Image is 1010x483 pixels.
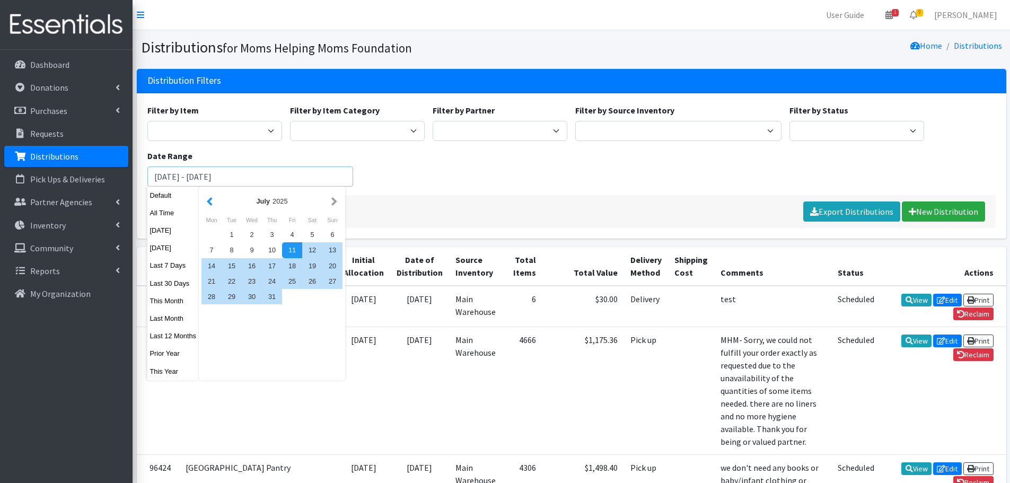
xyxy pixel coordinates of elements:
button: Prior Year [147,346,199,361]
td: AngelaCARES, Inc. [179,327,337,454]
p: Distributions [30,151,78,162]
a: Edit [933,462,962,475]
a: Edit [933,294,962,306]
button: This Month [147,293,199,309]
button: Last 7 Days [147,258,199,273]
td: Scheduled [831,286,881,327]
th: Total Value [542,247,624,286]
label: Date Range [147,150,192,162]
td: MHM- Sorry, we could not fulfill your order exactly as requested due to the unavailability of the... [714,327,831,454]
div: 20 [322,258,342,274]
p: Dashboard [30,59,69,70]
div: 31 [262,289,282,304]
th: Initial Allocation [337,247,390,286]
div: 13 [322,242,342,258]
a: Community [4,238,128,259]
td: Main Warehouse [449,286,502,327]
label: Filter by Status [789,104,848,117]
td: [DATE] [390,327,449,454]
div: 6 [322,227,342,242]
td: [DATE] [390,286,449,327]
p: Reports [30,266,60,276]
td: 6 [502,286,542,327]
div: 24 [262,274,282,289]
p: My Organization [30,288,91,299]
label: Filter by Item Category [290,104,380,117]
div: 10 [262,242,282,258]
div: 15 [222,258,242,274]
div: 2 [242,227,262,242]
a: Print [963,462,994,475]
td: Delivery [624,286,668,327]
a: User Guide [818,4,873,25]
div: 22 [222,274,242,289]
td: 4666 [502,327,542,454]
div: Saturday [302,213,322,227]
div: 26 [302,274,322,289]
td: [DATE] [337,327,390,454]
div: 17 [262,258,282,274]
div: 14 [201,258,222,274]
div: Thursday [262,213,282,227]
a: Pick Ups & Deliveries [4,169,128,190]
a: Reclaim [953,308,994,320]
td: 96428 [137,327,179,454]
div: 21 [201,274,222,289]
a: Print [963,335,994,347]
div: 7 [201,242,222,258]
a: Distributions [4,146,128,167]
a: New Distribution [902,201,985,222]
a: Purchases [4,100,128,121]
th: Delivery Method [624,247,668,286]
a: Distributions [954,40,1002,51]
span: 1 [892,9,899,16]
th: Source Inventory [449,247,502,286]
a: Partner Agencies [4,191,128,213]
div: Tuesday [222,213,242,227]
div: Monday [201,213,222,227]
div: 19 [302,258,322,274]
a: Inventory [4,215,128,236]
h1: Distributions [141,38,568,57]
div: 12 [302,242,322,258]
a: View [901,462,932,475]
td: [DATE] [337,286,390,327]
div: 9 [242,242,262,258]
p: Donations [30,82,68,93]
span: 2025 [273,197,287,205]
td: Scheduled [831,327,881,454]
th: Date of Distribution [390,247,449,286]
td: test [714,286,831,327]
img: HumanEssentials [4,7,128,42]
small: for Moms Helping Moms Foundation [223,40,412,56]
div: 5 [302,227,322,242]
div: 11 [282,242,302,258]
td: Main Warehouse [449,327,502,454]
th: Comments [714,247,831,286]
div: Friday [282,213,302,227]
th: Total Items [502,247,542,286]
div: 23 [242,274,262,289]
th: Status [831,247,881,286]
a: Export Distributions [803,201,900,222]
div: 30 [242,289,262,304]
label: Filter by Item [147,104,199,117]
a: Edit [933,335,962,347]
h3: Distribution Filters [147,75,221,86]
div: 29 [222,289,242,304]
a: Reports [4,260,128,282]
div: 3 [262,227,282,242]
p: Purchases [30,106,67,116]
div: 27 [322,274,342,289]
div: 25 [282,274,302,289]
a: View [901,335,932,347]
button: Default [147,188,199,203]
div: Wednesday [242,213,262,227]
label: Filter by Partner [433,104,495,117]
p: Partner Agencies [30,197,92,207]
div: 1 [222,227,242,242]
button: Last 30 Days [147,276,199,291]
th: Actions [881,247,1006,286]
a: Home [910,40,942,51]
a: Print [963,294,994,306]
